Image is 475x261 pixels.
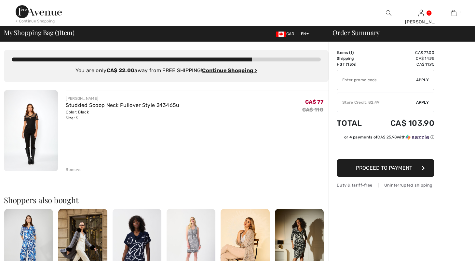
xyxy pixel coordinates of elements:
td: CA$ 77.00 [372,50,434,56]
div: [PERSON_NAME] [405,19,437,25]
img: My Bag [451,9,456,17]
img: Sezzle [406,134,429,140]
span: CA$ 77 [305,99,323,105]
img: My Info [418,9,424,17]
td: CA$ 14.95 [372,56,434,61]
iframe: PayPal-paypal [337,142,434,157]
h2: Shoppers also bought [4,196,329,204]
img: 1ère Avenue [16,5,62,18]
img: search the website [386,9,391,17]
td: CA$ 103.90 [372,112,434,134]
a: Continue Shopping > [202,67,257,73]
input: Promo code [337,70,416,90]
img: Canadian Dollar [276,32,286,37]
span: EN [301,32,309,36]
span: 1 [57,28,59,36]
td: Total [337,112,372,134]
span: 1 [350,50,352,55]
div: [PERSON_NAME] [66,96,179,101]
span: Apply [416,77,429,83]
div: or 4 payments ofCA$ 25.98withSezzle Click to learn more about Sezzle [337,134,434,142]
td: CA$ 11.95 [372,61,434,67]
button: Proceed to Payment [337,159,434,177]
div: < Continue Shopping [16,18,55,24]
a: Studded Scoop Neck Pullover Style 243465u [66,102,179,108]
td: Shipping [337,56,372,61]
a: Sign In [418,10,424,16]
div: Order Summary [325,29,471,36]
a: 1 [438,9,469,17]
s: CA$ 110 [302,107,323,113]
td: Items ( ) [337,50,372,56]
span: Apply [416,99,429,105]
span: CAD [276,32,297,36]
div: Store Credit: 82.49 [337,99,416,105]
strong: CA$ 22.00 [107,67,135,73]
img: Studded Scoop Neck Pullover Style 243465u [4,90,58,171]
span: CA$ 25.98 [377,135,397,139]
td: HST (13%) [337,61,372,67]
div: Remove [66,167,82,173]
div: Duty & tariff-free | Uninterrupted shipping [337,182,434,188]
span: 1 [460,10,461,16]
div: Color: Black Size: S [66,109,179,121]
div: You are only away from FREE SHIPPING! [12,67,321,74]
div: or 4 payments of with [344,134,434,140]
span: My Shopping Bag ( Item) [4,29,75,36]
span: Proceed to Payment [356,165,412,171]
